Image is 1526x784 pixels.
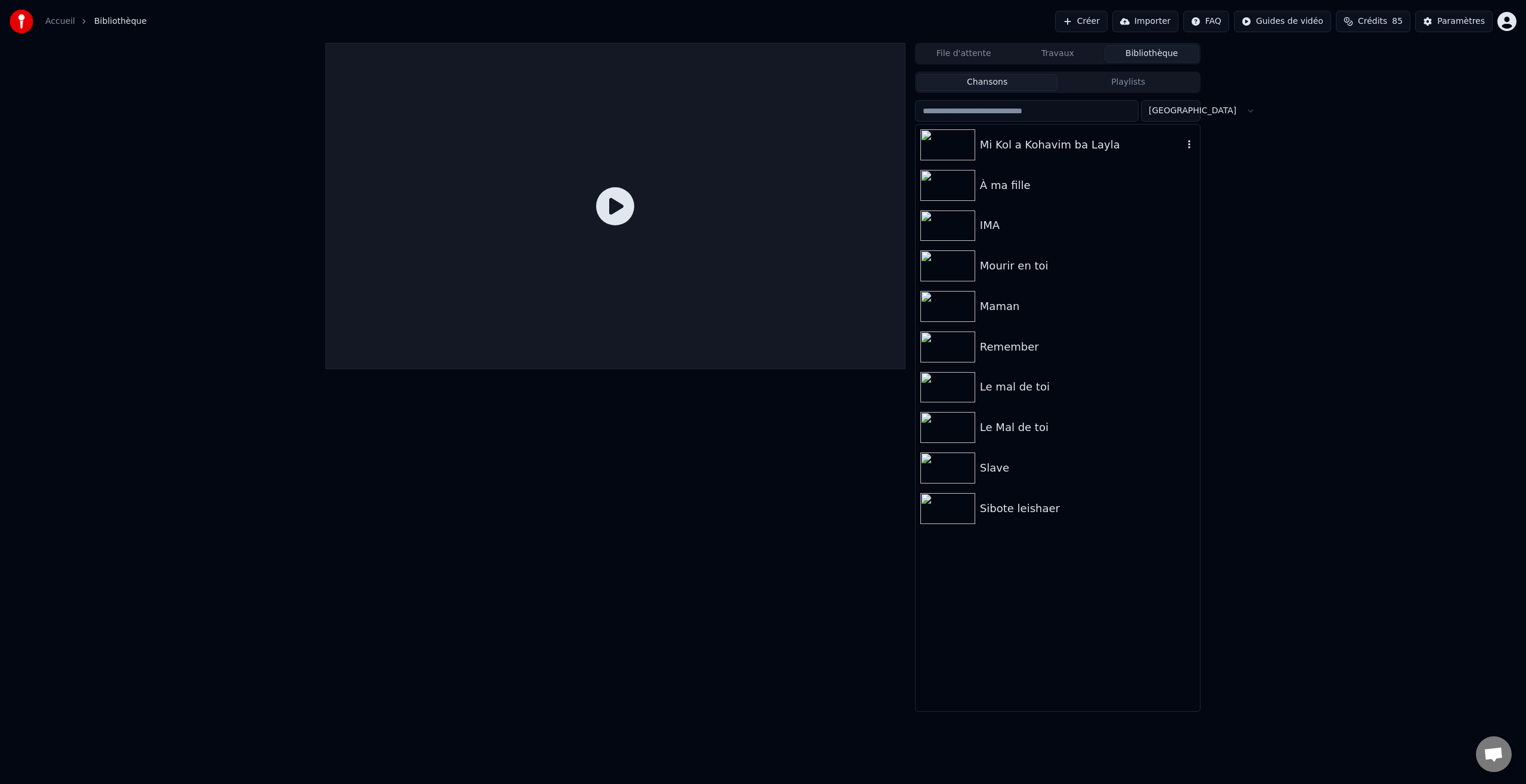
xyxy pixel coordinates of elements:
img: youka [10,10,33,33]
span: 85 [1392,16,1403,27]
button: Chansons [917,74,1058,91]
button: Créer [1055,11,1108,32]
a: Accueil [45,16,75,27]
nav: breadcrumb [45,16,147,27]
div: Mourir en toi [980,258,1195,274]
span: Bibliothèque [94,16,147,27]
div: Remember [980,339,1195,355]
span: Crédits [1358,16,1387,27]
div: Paramètres [1437,16,1485,27]
div: Le mal de toi [980,379,1195,395]
div: Slave [980,460,1195,476]
div: Sibote leishaer [980,500,1195,517]
button: Travaux [1011,45,1105,63]
span: [GEOGRAPHIC_DATA] [1149,105,1236,117]
div: Mi Kol a Kohavim ba Layla [980,137,1183,153]
button: Crédits85 [1336,11,1410,32]
button: Guides de vidéo [1234,11,1331,32]
div: Le Mal de toi [980,419,1195,436]
a: Ouvrir le chat [1476,736,1512,772]
button: File d'attente [917,45,1011,63]
button: Playlists [1057,74,1199,91]
div: À ma fille [980,177,1195,194]
button: Importer [1112,11,1178,32]
div: Maman [980,298,1195,315]
button: Paramètres [1415,11,1493,32]
button: Bibliothèque [1105,45,1199,63]
button: FAQ [1183,11,1229,32]
div: IMA [980,217,1195,234]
